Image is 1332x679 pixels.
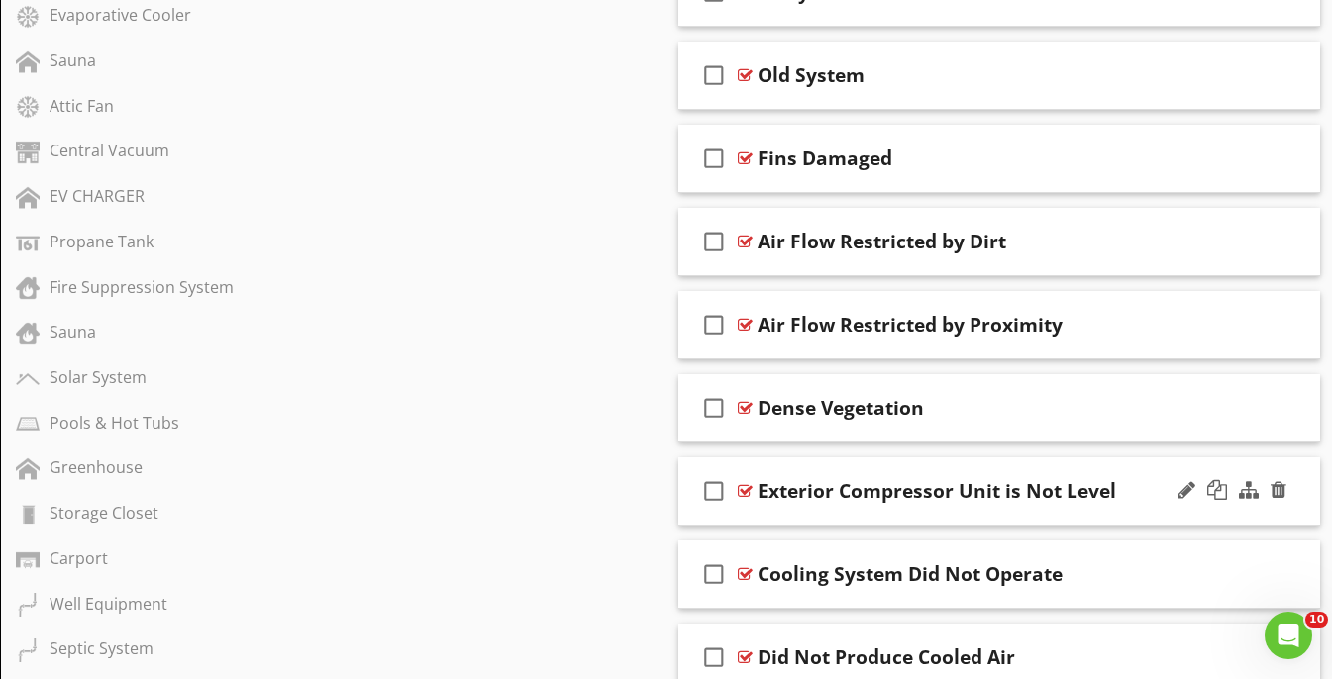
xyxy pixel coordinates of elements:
[698,301,730,348] i: check_box_outline_blank
[50,546,239,570] div: Carport
[50,501,239,525] div: Storage Closet
[50,636,239,660] div: Septic System
[50,320,239,343] div: Sauna
[50,230,239,253] div: Propane Tank
[698,218,730,265] i: check_box_outline_blank
[50,365,239,389] div: Solar System
[50,3,239,27] div: Evaporative Cooler
[50,592,239,616] div: Well Equipment
[50,275,239,299] div: Fire Suppression System
[758,645,1015,669] div: Did Not Produce Cooled Air
[698,51,730,99] i: check_box_outline_blank
[758,562,1063,586] div: Cooling System Did Not Operate
[758,63,865,87] div: Old System
[50,455,239,479] div: Greenhouse
[758,396,924,420] div: Dense Vegetation
[698,384,730,432] i: check_box_outline_blank
[758,313,1063,337] div: Air Flow Restricted by Proximity
[698,135,730,182] i: check_box_outline_blank
[758,479,1116,503] div: Exterior Compressor Unit is Not Level
[758,146,892,170] div: Fins Damaged
[50,94,239,118] div: Attic Fan
[50,184,239,208] div: EV CHARGER
[50,48,239,72] div: Sauna
[758,230,1006,253] div: Air Flow Restricted by Dirt
[50,139,239,162] div: Central Vacuum
[1305,612,1328,628] span: 10
[50,411,239,435] div: Pools & Hot Tubs
[1265,612,1312,659] iframe: Intercom live chat
[698,550,730,598] i: check_box_outline_blank
[698,467,730,515] i: check_box_outline_blank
